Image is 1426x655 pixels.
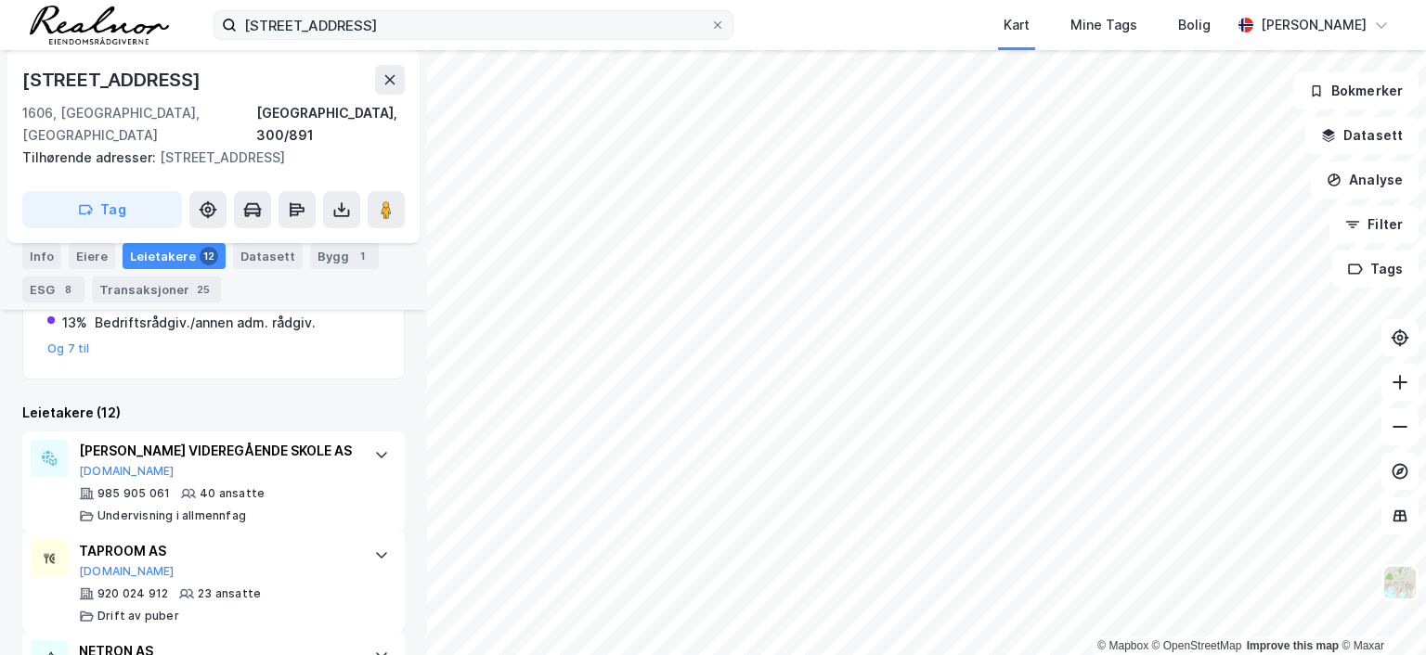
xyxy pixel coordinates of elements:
[22,149,160,165] span: Tilhørende adresser:
[79,564,175,579] button: [DOMAIN_NAME]
[95,312,316,334] div: Bedriftsrådgiv./annen adm. rådgiv.
[22,102,256,147] div: 1606, [GEOGRAPHIC_DATA], [GEOGRAPHIC_DATA]
[1293,72,1419,109] button: Bokmerker
[310,243,379,269] div: Bygg
[1329,206,1419,243] button: Filter
[1070,14,1137,36] div: Mine Tags
[22,191,182,228] button: Tag
[1097,639,1148,652] a: Mapbox
[22,243,61,269] div: Info
[123,243,226,269] div: Leietakere
[97,486,170,501] div: 985 905 061
[79,440,356,462] div: [PERSON_NAME] VIDEREGÅENDE SKOLE AS
[22,402,405,424] div: Leietakere (12)
[1333,566,1426,655] iframe: Chat Widget
[22,147,390,169] div: [STREET_ADDRESS]
[97,508,246,523] div: Undervisning i allmennfag
[237,11,710,39] input: Søk på adresse, matrikkel, gårdeiere, leietakere eller personer
[58,280,77,299] div: 8
[47,341,90,356] button: Og 7 til
[193,280,214,299] div: 25
[1305,117,1419,154] button: Datasett
[1004,14,1030,36] div: Kart
[256,102,405,147] div: [GEOGRAPHIC_DATA], 300/891
[1178,14,1211,36] div: Bolig
[353,247,371,265] div: 1
[1333,566,1426,655] div: Kontrollprogram for chat
[1332,250,1419,288] button: Tags
[1261,14,1367,36] div: [PERSON_NAME]
[22,65,204,95] div: [STREET_ADDRESS]
[1382,565,1418,600] img: Z
[79,540,356,562] div: TAPROOM AS
[198,586,261,601] div: 23 ansatte
[97,609,179,623] div: Drift av puber
[62,312,87,334] div: 13%
[1152,639,1242,652] a: OpenStreetMap
[200,486,265,501] div: 40 ansatte
[1311,161,1419,199] button: Analyse
[79,464,175,479] button: [DOMAIN_NAME]
[92,276,221,302] div: Transaksjoner
[97,586,168,601] div: 920 024 912
[69,243,115,269] div: Eiere
[233,243,303,269] div: Datasett
[30,6,169,45] img: realnor-logo.934646d98de889bb5806.png
[200,247,218,265] div: 12
[22,276,84,302] div: ESG
[1247,639,1339,652] a: Improve this map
